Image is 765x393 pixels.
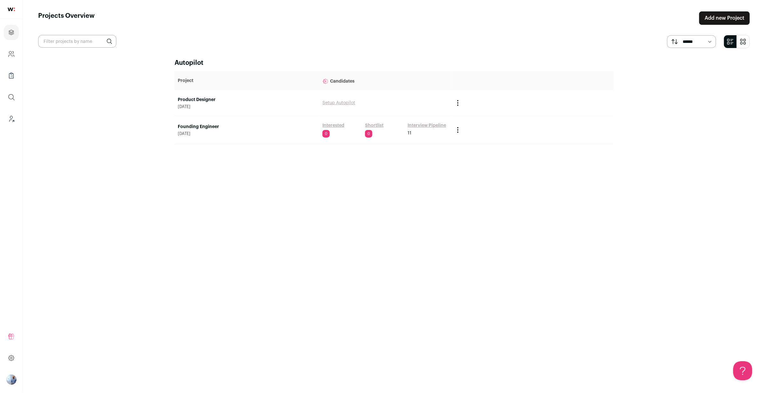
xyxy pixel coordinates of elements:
iframe: Toggle Customer Support [733,361,752,380]
button: Project Actions [454,99,462,107]
button: Open dropdown [6,375,17,385]
span: [DATE] [178,131,316,136]
p: Project [178,78,316,84]
a: Product Designer [178,97,316,103]
a: Shortlist [365,122,383,129]
a: Setup Autopilot [322,101,355,105]
a: Company and ATS Settings [4,46,19,62]
span: [DATE] [178,104,316,109]
input: Filter projects by name [38,35,116,48]
a: Interested [322,122,344,129]
button: Project Actions [454,126,462,134]
a: Company Lists [4,68,19,83]
a: Projects [4,25,19,40]
a: Add new Project [699,11,750,25]
a: Founding Engineer [178,124,316,130]
a: Interview Pipeline [408,122,446,129]
img: 97332-medium_jpg [6,375,17,385]
h2: Autopilot [175,58,613,67]
span: 0 [322,130,330,138]
img: wellfound-shorthand-0d5821cbd27db2630d0214b213865d53afaa358527fdda9d0ea32b1df1b89c2c.svg [8,8,15,11]
span: 0 [365,130,372,138]
a: Leads (Backoffice) [4,111,19,126]
h1: Projects Overview [38,11,95,25]
p: Candidates [322,74,448,87]
span: 11 [408,130,411,136]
